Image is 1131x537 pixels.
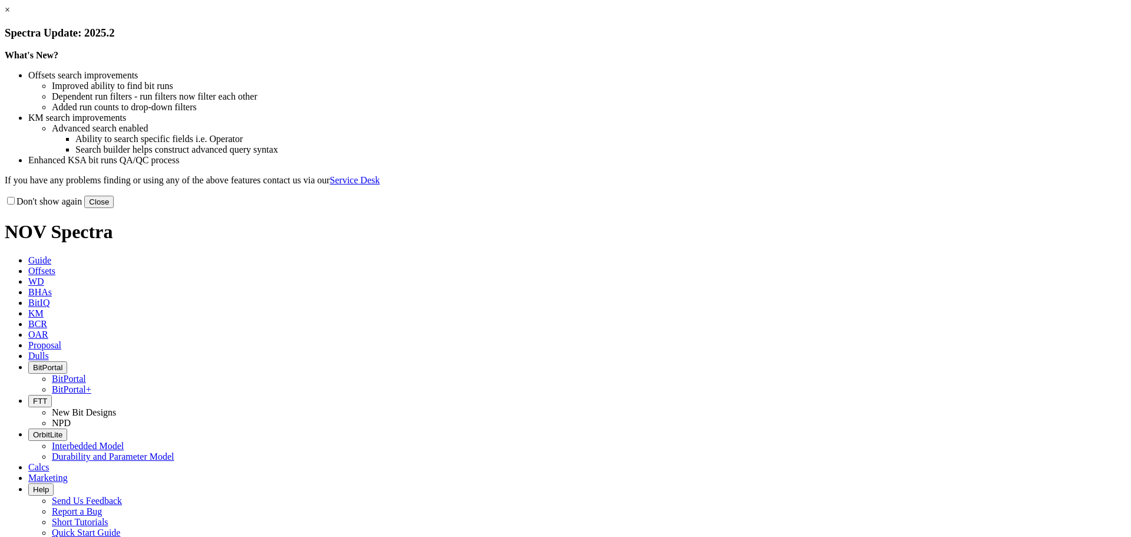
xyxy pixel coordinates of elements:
span: Help [33,485,49,494]
span: BCR [28,319,47,329]
span: Dulls [28,351,49,361]
a: Service Desk [330,175,380,185]
li: Advanced search enabled [52,123,1126,134]
a: BitPortal [52,374,86,384]
span: OAR [28,330,48,340]
a: BitPortal+ [52,384,91,394]
li: Offsets search improvements [28,70,1126,81]
span: Proposal [28,340,61,350]
span: WD [28,276,44,286]
a: NPD [52,418,71,428]
span: BitIQ [28,298,49,308]
li: Dependent run filters - run filters now filter each other [52,91,1126,102]
li: Improved ability to find bit runs [52,81,1126,91]
li: KM search improvements [28,113,1126,123]
li: Added run counts to drop-down filters [52,102,1126,113]
a: Short Tutorials [52,517,108,527]
span: OrbitLite [33,430,62,439]
a: × [5,5,10,15]
span: Marketing [28,473,68,483]
a: Report a Bug [52,506,102,516]
span: BitPortal [33,363,62,372]
li: Search builder helps construct advanced query syntax [75,144,1126,155]
a: Durability and Parameter Model [52,452,174,462]
a: Interbedded Model [52,441,124,451]
a: New Bit Designs [52,407,116,417]
h1: NOV Spectra [5,221,1126,243]
a: Send Us Feedback [52,496,122,506]
li: Ability to search specific fields i.e. Operator [75,134,1126,144]
h3: Spectra Update: 2025.2 [5,27,1126,39]
span: BHAs [28,287,52,297]
span: Guide [28,255,51,265]
span: Offsets [28,266,55,276]
input: Don't show again [7,197,15,205]
p: If you have any problems finding or using any of the above features contact us via our [5,175,1126,186]
span: FTT [33,397,47,406]
label: Don't show again [5,196,82,206]
li: Enhanced KSA bit runs QA/QC process [28,155,1126,166]
span: Calcs [28,462,49,472]
span: KM [28,308,44,318]
strong: What's New? [5,50,58,60]
button: Close [84,196,114,208]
